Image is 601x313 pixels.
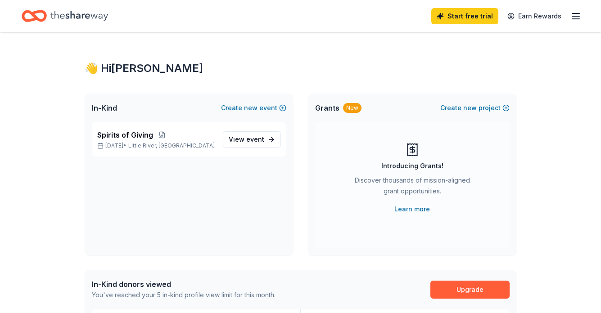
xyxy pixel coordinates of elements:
div: 👋 Hi [PERSON_NAME] [85,61,517,76]
button: Createnewproject [440,103,510,113]
div: In-Kind donors viewed [92,279,276,290]
span: new [463,103,477,113]
a: View event [223,131,281,148]
span: Grants [315,103,339,113]
span: event [246,135,264,143]
div: Introducing Grants! [381,161,443,171]
span: Spirits of Giving [97,130,153,140]
span: Little River, [GEOGRAPHIC_DATA] [128,142,215,149]
a: Upgrade [430,281,510,299]
a: Start free trial [431,8,498,24]
a: Learn more [394,204,430,215]
span: In-Kind [92,103,117,113]
a: Earn Rewards [502,8,567,24]
p: [DATE] • [97,142,216,149]
button: Createnewevent [221,103,286,113]
span: View [229,134,264,145]
span: new [244,103,258,113]
div: Discover thousands of mission-aligned grant opportunities. [351,175,474,200]
div: New [343,103,362,113]
a: Home [22,5,108,27]
div: You've reached your 5 in-kind profile view limit for this month. [92,290,276,300]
